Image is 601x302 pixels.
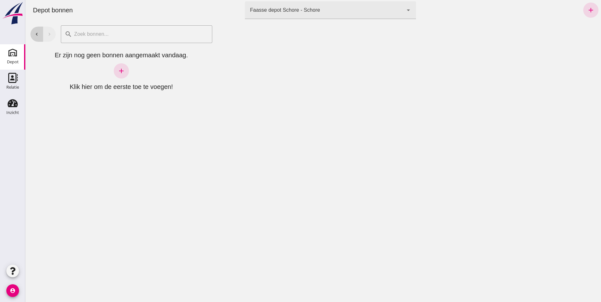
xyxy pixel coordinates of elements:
[379,6,387,14] i: arrow_drop_down
[3,6,53,15] div: Depot bonnen
[562,6,569,14] i: add
[92,67,100,75] i: add
[6,110,19,115] div: Inzicht
[1,2,24,25] img: logo-small.a267ee39.svg
[47,25,183,43] input: Zoek bonnen...
[9,31,14,37] i: chevron_left
[39,30,47,38] i: search
[6,85,19,89] div: Relatie
[225,6,295,14] div: Faasse depot Schore - Schore
[7,60,19,64] div: Depot
[5,51,187,91] div: Er zijn nog geen bonnen aangemaakt vandaag. Klik hier om de eerste toe te voegen!
[6,284,19,297] i: account_circle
